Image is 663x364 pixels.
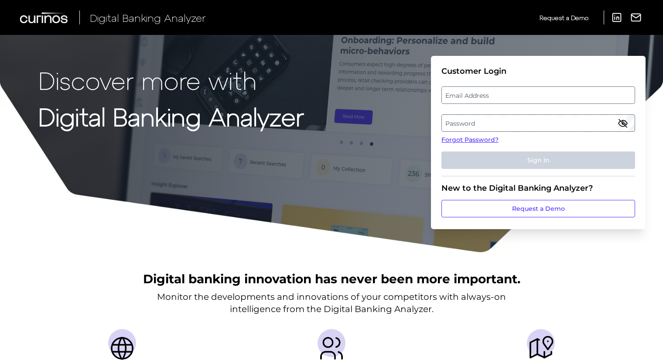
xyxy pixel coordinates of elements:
[108,334,136,362] img: Countries
[441,66,635,76] div: Customer Login
[441,135,635,144] a: Forgot Password?
[442,87,634,103] label: Email Address
[441,183,635,193] div: New to the Digital Banking Analyzer?
[143,271,520,287] h2: Digital banking innovation has never been more important.
[20,12,69,23] img: Curinos
[157,291,506,315] p: Monitor the developments and innovations of your competitors with always-on intelligence from the...
[540,10,588,25] a: Request a Demo
[442,115,634,131] label: Password
[38,102,304,131] strong: Digital Banking Analyzer
[527,334,555,362] img: Journeys
[318,334,345,362] img: Providers
[38,66,304,94] p: Discover more with
[441,200,635,217] a: Request a Demo
[540,14,588,21] span: Request a Demo
[90,11,206,24] span: Digital Banking Analyzer
[441,151,635,169] button: Sign In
